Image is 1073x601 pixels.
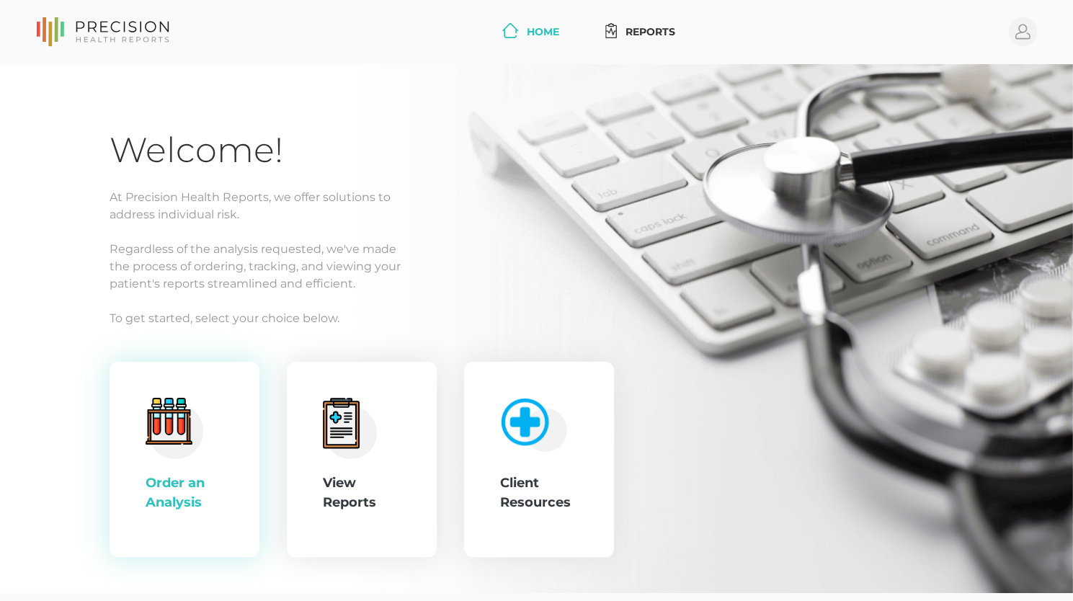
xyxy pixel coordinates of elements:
[500,473,578,512] div: Client Resources
[110,241,963,293] p: Regardless of the analysis requested, we've made the process of ordering, tracking, and viewing y...
[110,310,963,327] p: To get started, select your choice below.
[110,129,963,172] h1: Welcome!
[110,189,963,223] p: At Precision Health Reports, we offer solutions to address individual risk.
[494,391,568,453] img: client-resource.c5a3b187.png
[146,473,223,512] div: Order an Analysis
[600,19,681,45] a: Reports
[497,19,565,45] a: Home
[323,473,401,512] div: View Reports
